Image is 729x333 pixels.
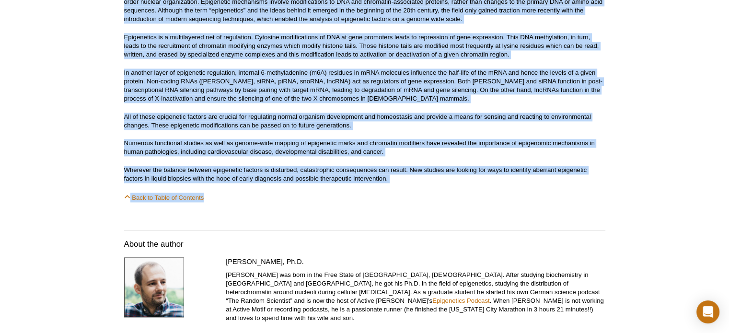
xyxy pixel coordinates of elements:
[124,166,605,183] p: Wherever the balance between epigenetic factors is disturbed, catastrophic consequences can resul...
[124,257,184,317] img: Stefan Dillinger
[696,300,719,323] div: Open Intercom Messenger
[124,113,605,130] p: All of these epigenetic factors are crucial for regulating normal organism development and homeos...
[124,139,605,156] p: Numerous functional studies as well as genome-wide mapping of epigenetic marks and chromatin modi...
[124,69,605,103] p: In another layer of epigenetic regulation, internal 6-methyladenine (m6A) residues in mRNA molecu...
[432,297,490,304] a: Epigenetics Podcast
[124,33,605,59] p: Epigenetics is a multilayered net of regulation. Cytosine modifications of DNA at gene promoters ...
[124,194,204,201] a: Back to Table of Contents
[226,271,605,322] p: [PERSON_NAME] was born in the Free State of [GEOGRAPHIC_DATA], [DEMOGRAPHIC_DATA]. After studying...
[124,239,605,250] h3: About the author
[226,257,605,266] h4: [PERSON_NAME], Ph.D.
